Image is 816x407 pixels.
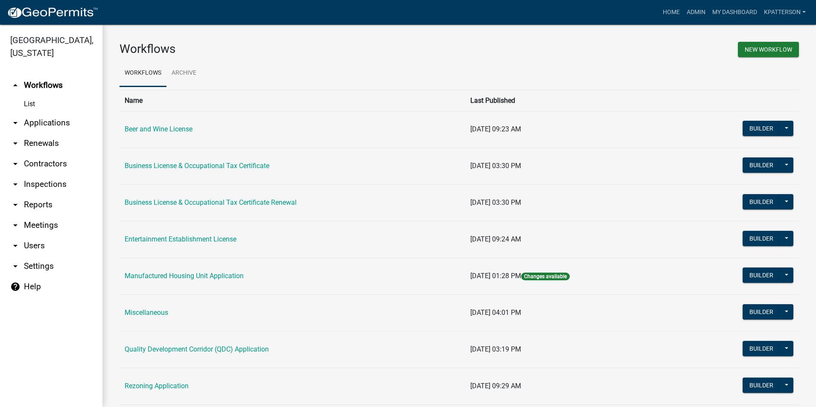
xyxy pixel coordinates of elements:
a: Home [659,4,683,20]
a: Archive [166,60,201,87]
i: arrow_drop_down [10,138,20,148]
button: Builder [743,121,780,136]
th: Last Published [465,90,682,111]
span: [DATE] 03:30 PM [470,162,521,170]
button: Builder [743,157,780,173]
i: arrow_drop_down [10,220,20,230]
i: arrow_drop_up [10,80,20,90]
a: Rezoning Application [125,382,189,390]
button: Builder [743,341,780,356]
span: [DATE] 04:01 PM [470,308,521,317]
a: KPATTERSON [761,4,809,20]
a: Business License & Occupational Tax Certificate Renewal [125,198,297,206]
a: Quality Development Corridor (QDC) Application [125,345,269,353]
i: arrow_drop_down [10,200,20,210]
button: Builder [743,231,780,246]
i: arrow_drop_down [10,241,20,251]
a: Entertainment Establishment License [125,235,236,243]
i: arrow_drop_down [10,118,20,128]
span: [DATE] 09:24 AM [470,235,521,243]
span: Changes available [521,273,570,280]
button: Builder [743,194,780,209]
span: [DATE] 03:19 PM [470,345,521,353]
button: Builder [743,304,780,320]
a: Miscellaneous [125,308,168,317]
button: Builder [743,267,780,283]
i: arrow_drop_down [10,261,20,271]
a: My Dashboard [709,4,761,20]
i: arrow_drop_down [10,179,20,189]
h3: Workflows [119,42,453,56]
span: [DATE] 01:28 PM [470,272,521,280]
a: Business License & Occupational Tax Certificate [125,162,269,170]
span: [DATE] 09:23 AM [470,125,521,133]
button: New Workflow [738,42,799,57]
a: Admin [683,4,709,20]
a: Workflows [119,60,166,87]
span: [DATE] 09:29 AM [470,382,521,390]
i: arrow_drop_down [10,159,20,169]
span: [DATE] 03:30 PM [470,198,521,206]
a: Manufactured Housing Unit Application [125,272,244,280]
a: Beer and Wine License [125,125,192,133]
button: Builder [743,378,780,393]
i: help [10,282,20,292]
th: Name [119,90,465,111]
